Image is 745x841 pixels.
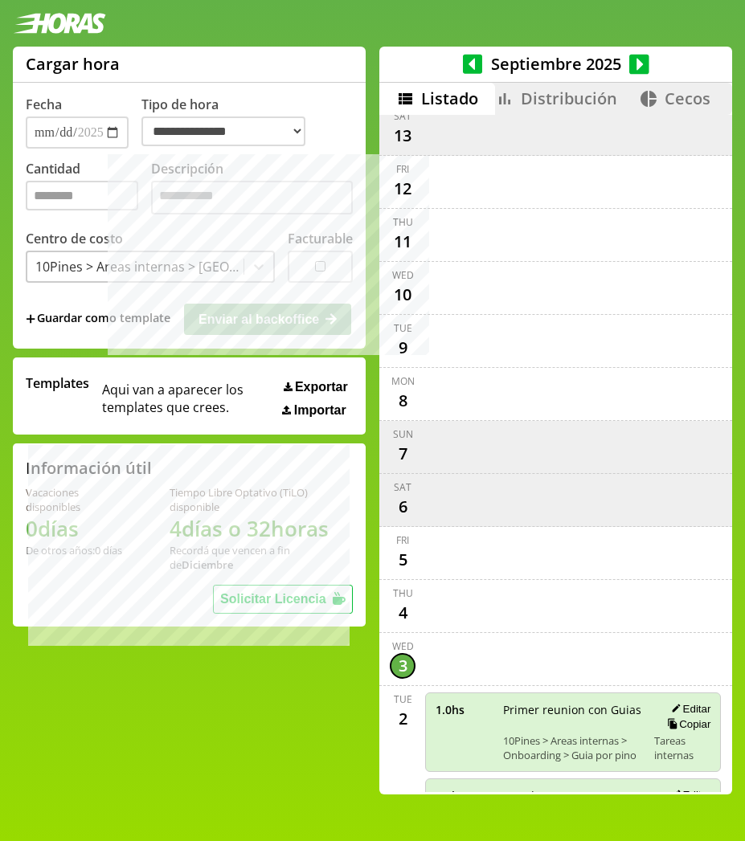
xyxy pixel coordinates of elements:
[390,123,415,149] div: 13
[666,788,710,802] button: Editar
[26,310,35,328] span: +
[393,586,413,600] div: Thu
[503,702,643,717] span: Primer reunion con Guias
[170,485,352,514] div: Tiempo Libre Optativo (TiLO) disponible
[666,702,710,716] button: Editar
[35,258,245,276] div: 10Pines > Areas internas > [GEOGRAPHIC_DATA]
[294,403,346,418] span: Importar
[654,733,710,762] span: Tareas internas
[394,692,412,706] div: Tue
[26,160,151,218] label: Cantidad
[13,13,106,34] img: logotipo
[392,639,414,653] div: Wed
[390,494,415,520] div: 6
[392,268,414,282] div: Wed
[394,480,411,494] div: Sat
[436,702,492,717] span: 1.0 hs
[521,88,617,109] span: Distribución
[390,282,415,308] div: 10
[26,457,152,479] h2: Información útil
[390,229,415,255] div: 11
[390,388,415,414] div: 8
[665,88,710,109] span: Cecos
[436,788,492,803] span: 0.5 hs
[102,374,272,418] span: Aqui van a aparecer los templates que crees.
[170,514,352,543] h1: 4 días o 32 horas
[26,543,131,557] div: De otros años: 0 días
[26,514,131,543] h1: 0 días
[151,181,353,214] textarea: Descripción
[421,88,478,109] span: Listado
[26,96,62,113] label: Fecha
[390,441,415,467] div: 7
[390,547,415,573] div: 5
[393,215,413,229] div: Thu
[390,653,415,679] div: 3
[279,379,353,395] button: Exportar
[26,310,170,328] span: +Guardar como template
[26,181,138,210] input: Cantidad
[503,788,643,803] span: Standup
[394,321,412,335] div: Tue
[390,335,415,361] div: 9
[151,160,353,218] label: Descripción
[220,592,326,606] span: Solicitar Licencia
[141,116,305,146] select: Tipo de hora
[390,600,415,626] div: 4
[288,230,353,247] label: Facturable
[379,115,732,792] div: scrollable content
[662,717,710,731] button: Copiar
[26,53,120,75] h1: Cargar hora
[396,533,409,547] div: Fri
[396,162,409,176] div: Fri
[26,374,89,392] span: Templates
[393,427,413,441] div: Sun
[482,53,629,75] span: Septiembre 2025
[390,706,415,732] div: 2
[394,109,411,123] div: Sat
[26,230,123,247] label: Centro de costo
[141,96,318,149] label: Tipo de hora
[182,557,233,572] b: Diciembre
[295,380,348,394] span: Exportar
[391,374,415,388] div: Mon
[170,543,352,572] div: Recordá que vencen a fin de
[503,733,643,762] span: 10Pines > Areas internas > Onboarding > Guia por pino
[390,176,415,202] div: 12
[26,485,131,514] div: Vacaciones disponibles
[213,585,353,614] button: Solicitar Licencia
